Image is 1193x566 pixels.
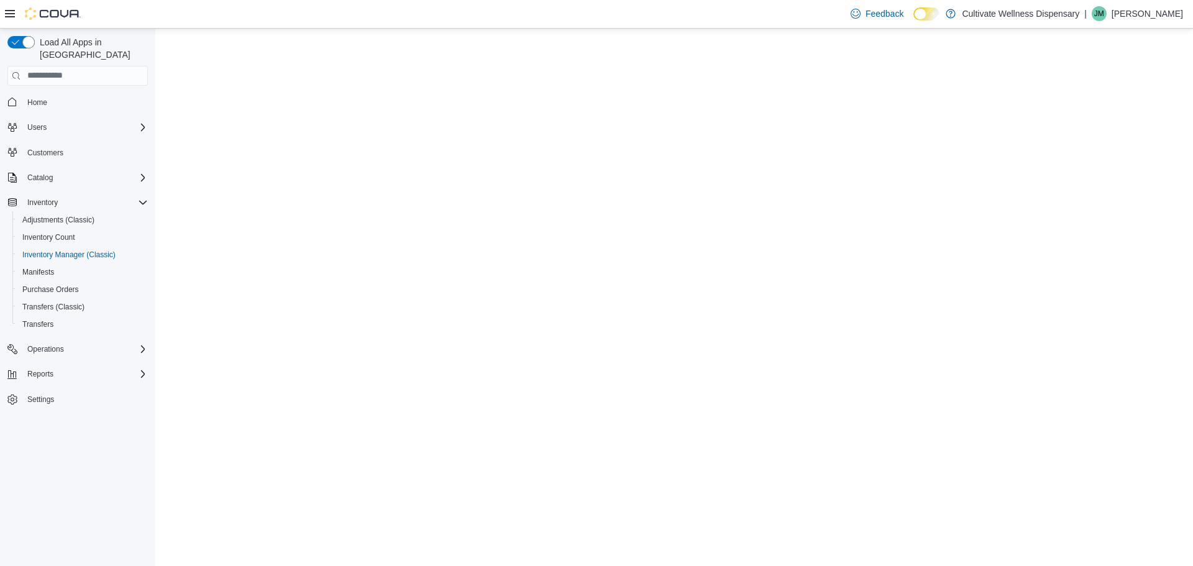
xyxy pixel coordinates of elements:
span: Inventory [27,198,58,208]
span: Inventory [22,195,148,210]
button: Catalog [22,170,58,185]
a: Home [22,95,52,110]
button: Purchase Orders [12,281,153,298]
span: Inventory Count [17,230,148,245]
button: Catalog [2,169,153,186]
a: Inventory Count [17,230,80,245]
span: Manifests [17,265,148,280]
button: Operations [22,342,69,357]
a: Transfers (Classic) [17,299,89,314]
button: Inventory Manager (Classic) [12,246,153,263]
span: Catalog [22,170,148,185]
span: Inventory Manager (Classic) [17,247,148,262]
span: Adjustments (Classic) [17,212,148,227]
button: Manifests [12,263,153,281]
span: Users [22,120,148,135]
span: Settings [22,391,148,407]
button: Inventory [22,195,63,210]
span: Transfers [17,317,148,332]
span: Feedback [866,7,903,20]
span: Purchase Orders [22,285,79,294]
button: Inventory Count [12,229,153,246]
button: Adjustments (Classic) [12,211,153,229]
button: Inventory [2,194,153,211]
span: Inventory Count [22,232,75,242]
span: Operations [22,342,148,357]
div: Jeff Moore [1092,6,1107,21]
p: | [1084,6,1087,21]
span: Home [22,94,148,110]
span: Operations [27,344,64,354]
span: Home [27,98,47,107]
a: Inventory Manager (Classic) [17,247,121,262]
button: Customers [2,144,153,162]
button: Reports [22,367,58,381]
button: Transfers [12,316,153,333]
button: Home [2,93,153,111]
span: Adjustments (Classic) [22,215,94,225]
p: [PERSON_NAME] [1112,6,1183,21]
a: Transfers [17,317,58,332]
button: Transfers (Classic) [12,298,153,316]
a: Manifests [17,265,59,280]
span: Reports [22,367,148,381]
img: Cova [25,7,81,20]
span: Transfers [22,319,53,329]
span: Catalog [27,173,53,183]
span: Reports [27,369,53,379]
span: Transfers (Classic) [17,299,148,314]
span: Transfers (Classic) [22,302,85,312]
a: Purchase Orders [17,282,84,297]
a: Customers [22,145,68,160]
span: JM [1094,6,1104,21]
span: Settings [27,395,54,404]
nav: Complex example [7,88,148,441]
span: Manifests [22,267,54,277]
span: Load All Apps in [GEOGRAPHIC_DATA] [35,36,148,61]
button: Operations [2,340,153,358]
span: Purchase Orders [17,282,148,297]
a: Settings [22,392,59,407]
button: Reports [2,365,153,383]
a: Feedback [846,1,908,26]
a: Adjustments (Classic) [17,212,99,227]
span: Customers [22,145,148,160]
button: Users [2,119,153,136]
p: Cultivate Wellness Dispensary [962,6,1079,21]
span: Users [27,122,47,132]
button: Settings [2,390,153,408]
input: Dark Mode [913,7,939,21]
span: Inventory Manager (Classic) [22,250,116,260]
button: Users [22,120,52,135]
span: Customers [27,148,63,158]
